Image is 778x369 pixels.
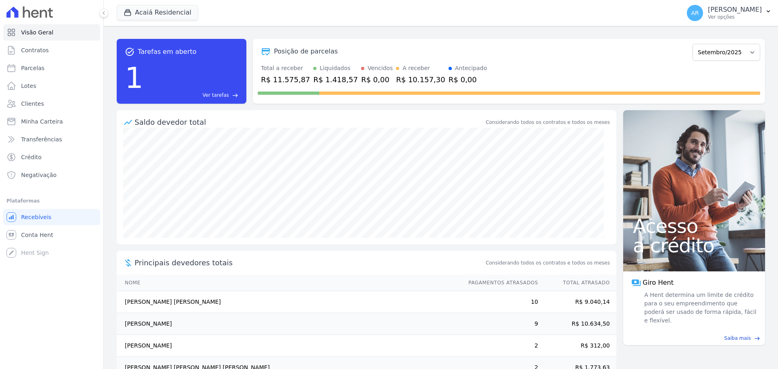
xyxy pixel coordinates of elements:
[3,42,100,58] a: Contratos
[117,275,461,291] th: Nome
[135,117,484,128] div: Saldo devedor total
[680,2,778,24] button: AR [PERSON_NAME] Ver opções
[643,291,757,325] span: A Hent determina um limite de crédito para o seu empreendimento que poderá ser usado de forma ráp...
[461,291,539,313] td: 10
[539,335,616,357] td: R$ 312,00
[449,74,487,85] div: R$ 0,00
[147,92,238,99] a: Ver tarefas east
[3,96,100,112] a: Clientes
[21,82,36,90] span: Lotes
[232,92,238,98] span: east
[368,64,393,73] div: Vencidos
[3,113,100,130] a: Minha Carteira
[320,64,351,73] div: Liquidados
[402,64,430,73] div: A receber
[3,209,100,225] a: Recebíveis
[461,275,539,291] th: Pagamentos Atrasados
[261,64,310,73] div: Total a receber
[21,231,53,239] span: Conta Hent
[117,313,461,335] td: [PERSON_NAME]
[539,313,616,335] td: R$ 10.634,50
[125,47,135,57] span: task_alt
[203,92,229,99] span: Ver tarefas
[708,14,762,20] p: Ver opções
[461,335,539,357] td: 2
[3,131,100,147] a: Transferências
[3,78,100,94] a: Lotes
[3,149,100,165] a: Crédito
[539,291,616,313] td: R$ 9.040,14
[21,28,53,36] span: Visão Geral
[633,216,755,236] span: Acesso
[628,335,760,342] a: Saiba mais east
[643,278,673,288] span: Giro Hent
[21,171,57,179] span: Negativação
[138,47,197,57] span: Tarefas em aberto
[21,46,49,54] span: Contratos
[691,10,699,16] span: AR
[3,60,100,76] a: Parcelas
[6,196,97,206] div: Plataformas
[313,74,358,85] div: R$ 1.418,57
[455,64,487,73] div: Antecipado
[361,74,393,85] div: R$ 0,00
[3,227,100,243] a: Conta Hent
[486,259,610,267] span: Considerando todos os contratos e todos os meses
[125,57,143,99] div: 1
[135,257,484,268] span: Principais devedores totais
[117,5,198,20] button: Acaiá Residencial
[274,47,338,56] div: Posição de parcelas
[724,335,751,342] span: Saiba mais
[461,313,539,335] td: 9
[117,291,461,313] td: [PERSON_NAME] [PERSON_NAME]
[539,275,616,291] th: Total Atrasado
[754,335,760,341] span: east
[21,213,51,221] span: Recebíveis
[3,24,100,41] a: Visão Geral
[21,153,42,161] span: Crédito
[486,119,610,126] div: Considerando todos os contratos e todos os meses
[3,167,100,183] a: Negativação
[117,335,461,357] td: [PERSON_NAME]
[633,236,755,255] span: a crédito
[21,135,62,143] span: Transferências
[261,74,310,85] div: R$ 11.575,87
[708,6,762,14] p: [PERSON_NAME]
[21,64,45,72] span: Parcelas
[21,117,63,126] span: Minha Carteira
[396,74,445,85] div: R$ 10.157,30
[21,100,44,108] span: Clientes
